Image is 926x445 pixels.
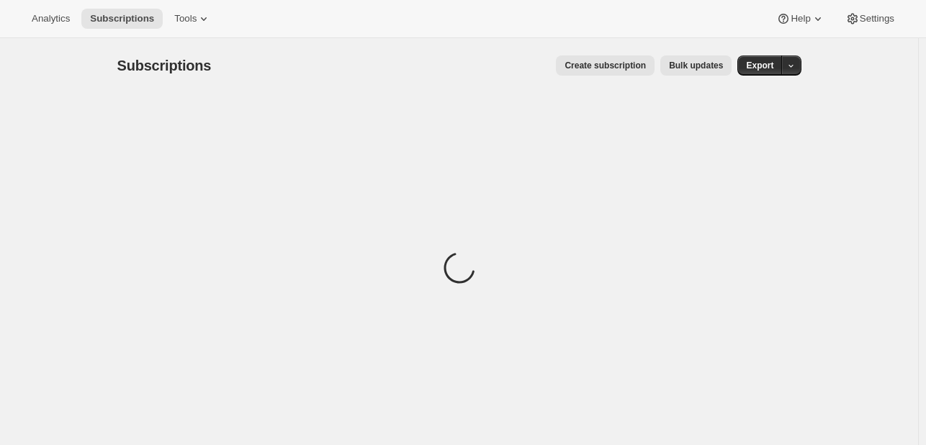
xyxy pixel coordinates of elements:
[81,9,163,29] button: Subscriptions
[117,58,212,73] span: Subscriptions
[860,13,894,24] span: Settings
[90,13,154,24] span: Subscriptions
[166,9,220,29] button: Tools
[737,55,782,76] button: Export
[746,60,773,71] span: Export
[32,13,70,24] span: Analytics
[669,60,723,71] span: Bulk updates
[556,55,655,76] button: Create subscription
[791,13,810,24] span: Help
[660,55,732,76] button: Bulk updates
[565,60,646,71] span: Create subscription
[837,9,903,29] button: Settings
[23,9,78,29] button: Analytics
[768,9,833,29] button: Help
[174,13,197,24] span: Tools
